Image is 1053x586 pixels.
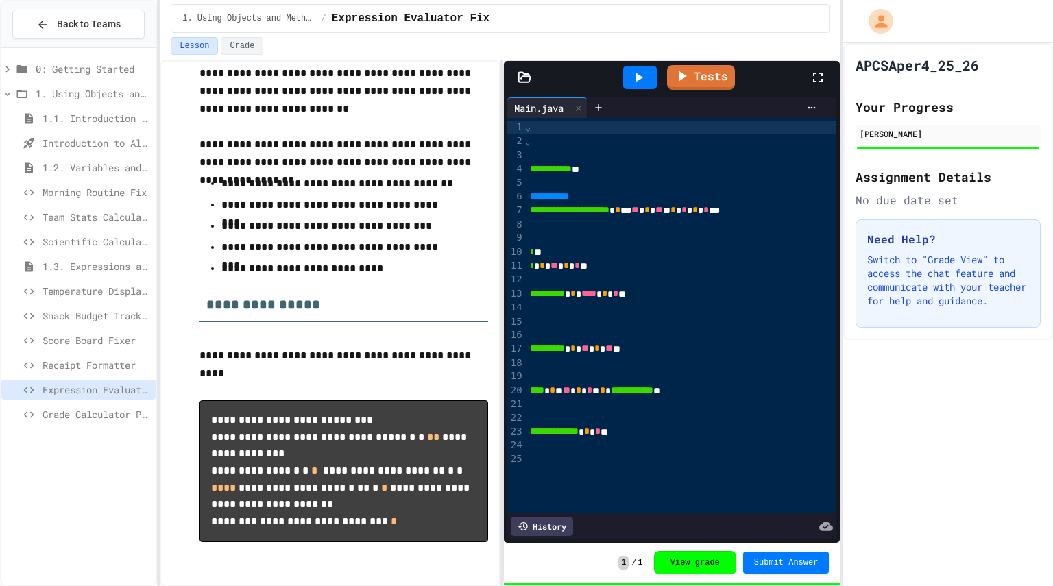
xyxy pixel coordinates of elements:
span: Team Stats Calculator [43,210,150,224]
div: History [511,517,573,536]
span: / [631,557,636,568]
div: 2 [507,134,524,148]
h2: Your Progress [856,97,1041,117]
div: 21 [507,398,524,411]
div: Main.java [507,97,588,118]
span: 1.1. Introduction to Algorithms, Programming, and Compilers [43,111,150,125]
div: 14 [507,301,524,315]
span: Expression Evaluator Fix [332,10,489,27]
button: Back to Teams [12,10,145,39]
div: 22 [507,411,524,425]
span: Grade Calculator Pro [43,407,150,422]
span: 1 [638,557,643,568]
div: 5 [507,176,524,190]
span: 1.3. Expressions and Output [New] [43,259,150,273]
div: 19 [507,369,524,383]
button: Lesson [171,37,218,55]
div: [PERSON_NAME] [860,127,1037,140]
span: Snack Budget Tracker [43,308,150,323]
div: No due date set [856,192,1041,208]
span: Score Board Fixer [43,333,150,347]
h3: Need Help? [867,231,1029,247]
span: 1 [618,556,629,570]
span: 1.2. Variables and Data Types [43,160,150,175]
button: Submit Answer [743,552,830,574]
span: Fold line [524,136,531,147]
span: Fold line [524,121,531,132]
div: 3 [507,149,524,162]
span: / [322,13,326,24]
span: Temperature Display Fix [43,284,150,298]
div: 16 [507,328,524,342]
span: Scientific Calculator [43,234,150,249]
div: 9 [507,231,524,245]
span: Expression Evaluator Fix [43,382,150,397]
div: 18 [507,356,524,370]
div: 8 [507,218,524,232]
div: 7 [507,204,524,217]
span: Submit Answer [754,557,819,568]
div: 12 [507,273,524,286]
span: 0: Getting Started [36,62,150,76]
h1: APCSAper4_25_26 [856,56,979,75]
div: 23 [507,425,524,439]
span: Back to Teams [57,17,121,32]
span: Introduction to Algorithms, Programming, and Compilers [43,136,150,150]
div: 15 [507,315,524,329]
h2: Assignment Details [856,167,1041,186]
div: 20 [507,384,524,398]
p: Switch to "Grade View" to access the chat feature and communicate with your teacher for help and ... [867,253,1029,308]
div: My Account [854,5,897,37]
div: 6 [507,190,524,204]
span: Receipt Formatter [43,358,150,372]
button: View grade [654,551,736,574]
span: 1. Using Objects and Methods [182,13,315,24]
div: Main.java [507,101,570,115]
div: 13 [507,287,524,301]
div: 24 [507,439,524,452]
span: 1. Using Objects and Methods [36,86,150,101]
a: Tests [667,65,735,90]
div: 10 [507,245,524,259]
div: 25 [507,452,524,466]
span: Morning Routine Fix [43,185,150,199]
div: 17 [507,342,524,356]
button: Grade [221,37,263,55]
div: 1 [507,121,524,134]
div: 4 [507,162,524,176]
div: 11 [507,259,524,273]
